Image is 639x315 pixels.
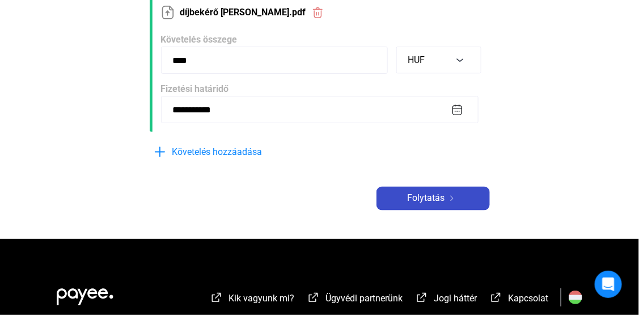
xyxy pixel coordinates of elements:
[210,292,223,303] img: external-link-white
[415,292,429,303] img: external-link-white
[408,54,425,65] span: HUF
[434,293,477,304] span: Jogi háttér
[415,295,477,305] a: external-link-whiteJogi háttér
[161,83,229,94] span: Fizetési határidő
[396,47,481,74] button: HUF
[307,292,320,303] img: external-link-white
[210,295,294,305] a: external-link-whiteKik vagyunk mi?
[228,293,294,304] span: Kik vagyunk mi?
[508,293,548,304] span: Kapcsolat
[172,145,263,159] span: Követelés hozzáadása
[180,6,306,19] span: díjbekérő [PERSON_NAME].pdf
[595,271,622,298] div: Open Intercom Messenger
[312,7,324,19] img: trash-red
[445,196,459,201] img: arrow-right-white
[161,34,238,45] span: Követelés összege
[307,295,403,305] a: external-link-whiteÜgyvédi partnerünk
[153,145,167,159] img: plus-blue
[161,6,175,19] img: upload-paper
[376,187,490,211] button: Folytatásarrow-right-white
[489,292,503,303] img: external-link-white
[150,140,320,164] button: plus-blueKövetelés hozzáadása
[408,192,445,205] span: Folytatás
[569,291,582,304] img: HU.svg
[489,295,548,305] a: external-link-whiteKapcsolat
[57,282,113,305] img: white-payee-white-dot.svg
[325,293,403,304] span: Ügyvédi partnerünk
[306,1,330,24] button: trash-red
